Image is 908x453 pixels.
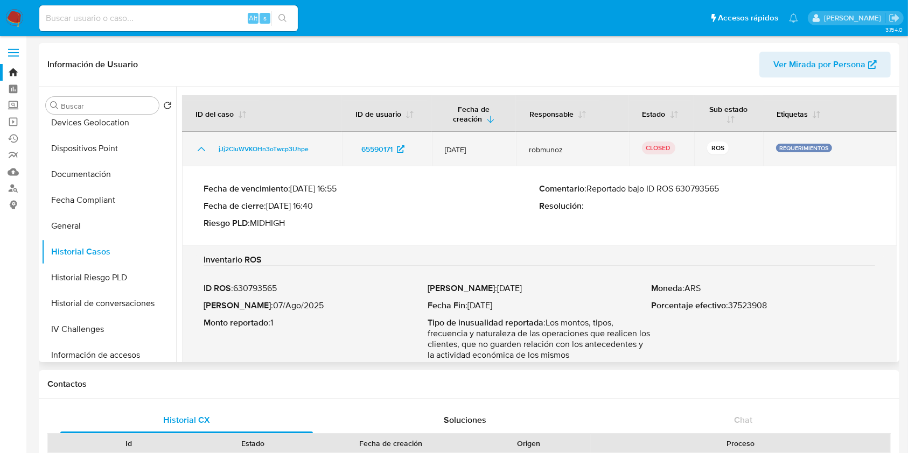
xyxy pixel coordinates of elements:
[789,13,798,23] a: Notificaciones
[889,12,900,24] a: Salir
[41,316,176,342] button: IV Challenges
[773,52,865,77] span: Ver Mirada por Persona
[718,12,778,24] span: Accesos rápidos
[263,13,267,23] span: s
[598,438,883,449] div: Proceso
[47,379,891,390] h1: Contactos
[199,438,308,449] div: Estado
[41,187,176,213] button: Fecha Compliant
[444,414,486,426] span: Soluciones
[41,161,176,187] button: Documentación
[271,11,294,26] button: search-icon
[759,52,891,77] button: Ver Mirada por Persona
[249,13,257,23] span: Alt
[41,291,176,316] button: Historial de conversaciones
[50,101,59,110] button: Buscar
[41,110,176,136] button: Devices Geolocation
[41,342,176,368] button: Información de accesos
[39,11,298,25] input: Buscar usuario o caso...
[41,213,176,239] button: General
[824,13,885,23] p: agustina.viggiano@mercadolibre.com
[323,438,459,449] div: Fecha de creación
[47,59,138,70] h1: Información de Usuario
[41,265,176,291] button: Historial Riesgo PLD
[74,438,184,449] div: Id
[474,438,583,449] div: Origen
[734,414,752,426] span: Chat
[61,101,155,111] input: Buscar
[41,239,176,265] button: Historial Casos
[41,136,176,161] button: Dispositivos Point
[163,414,210,426] span: Historial CX
[163,101,172,113] button: Volver al orden por defecto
